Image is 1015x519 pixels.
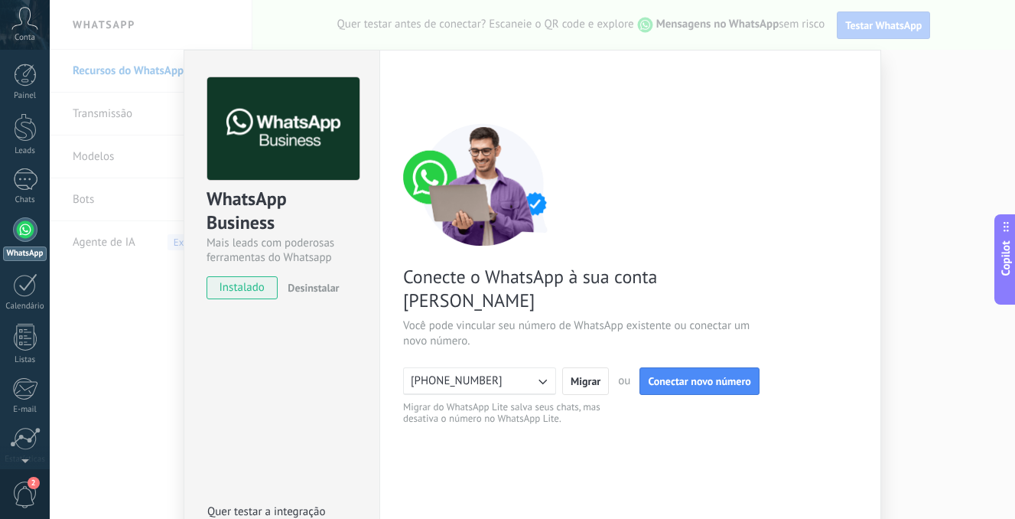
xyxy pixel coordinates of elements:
span: Conta [15,33,35,43]
img: logo_main.png [207,77,359,181]
span: Conectar novo número [648,376,750,387]
span: Migrar do WhatsApp Lite salva seus chats, mas desativa o número no WhatsApp Lite. [403,401,615,424]
div: Listas [3,355,47,365]
div: Painel [3,91,47,101]
span: Desinstalar [288,281,339,295]
div: Leads [3,146,47,156]
span: Migrar [571,376,600,387]
span: instalado [207,276,277,299]
button: Conectar novo número [639,367,759,395]
span: ou [618,374,630,389]
span: 2 [28,477,40,489]
span: Copilot [998,241,1013,276]
button: Migrar [562,367,609,395]
button: [PHONE_NUMBER] [403,367,556,395]
div: WhatsApp [3,246,47,261]
span: Você pode vincular seu número de WhatsApp existente ou conectar um novo número. [403,318,767,349]
button: Desinstalar [281,276,339,299]
div: Calendário [3,302,47,312]
div: WhatsApp Business [207,187,357,236]
span: Conecte o WhatsApp à sua conta [PERSON_NAME] [403,265,767,312]
div: E-mail [3,405,47,415]
div: Mais leads com poderosas ferramentas do Whatsapp [207,236,357,265]
img: connect number [403,123,564,246]
div: Chats [3,195,47,205]
span: [PHONE_NUMBER] [411,374,503,389]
